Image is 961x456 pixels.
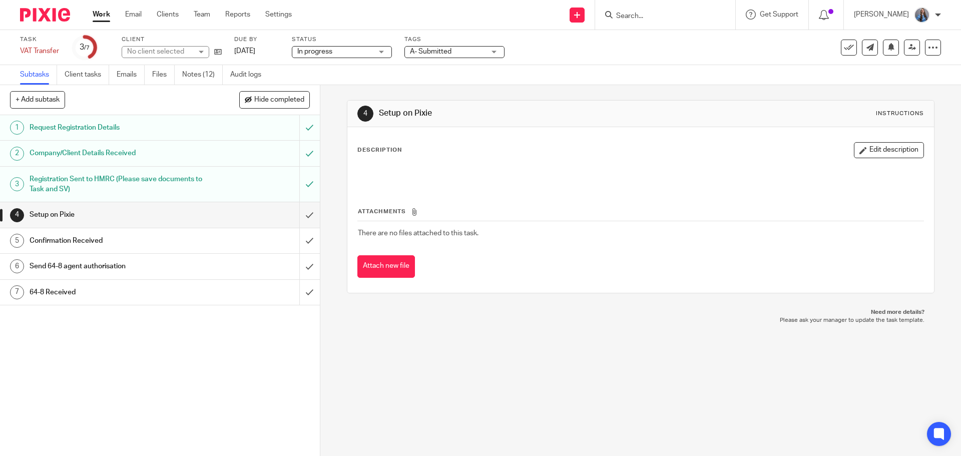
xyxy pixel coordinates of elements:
[20,8,70,22] img: Pixie
[10,285,24,299] div: 7
[254,96,304,104] span: Hide completed
[358,230,478,237] span: There are no files attached to this task.
[854,142,924,158] button: Edit description
[357,316,924,324] p: Please ask your manager to update the task template.
[357,255,415,278] button: Attach new file
[876,110,924,118] div: Instructions
[297,48,332,55] span: In progress
[410,48,451,55] span: A- Submitted
[10,234,24,248] div: 5
[225,10,250,20] a: Reports
[234,48,255,55] span: [DATE]
[157,10,179,20] a: Clients
[10,208,24,222] div: 4
[93,10,110,20] a: Work
[914,7,930,23] img: Amanda-scaled.jpg
[357,146,402,154] p: Description
[10,259,24,273] div: 6
[65,65,109,85] a: Client tasks
[10,177,24,191] div: 3
[404,36,505,44] label: Tags
[358,209,406,214] span: Attachments
[125,10,142,20] a: Email
[854,10,909,20] p: [PERSON_NAME]
[30,146,203,161] h1: Company/Client Details Received
[379,108,662,119] h1: Setup on Pixie
[30,172,203,197] h1: Registration Sent to HMRC (Please save documents to Task and SV)
[615,12,705,21] input: Search
[20,36,60,44] label: Task
[152,65,175,85] a: Files
[292,36,392,44] label: Status
[30,207,203,222] h1: Setup on Pixie
[239,91,310,108] button: Hide completed
[127,47,192,57] div: No client selected
[234,36,279,44] label: Due by
[30,285,203,300] h1: 64-8 Received
[80,42,90,53] div: 3
[20,65,57,85] a: Subtasks
[182,65,223,85] a: Notes (12)
[10,147,24,161] div: 2
[230,65,269,85] a: Audit logs
[194,10,210,20] a: Team
[20,46,60,56] div: VAT Transfer
[30,233,203,248] h1: Confirmation Received
[10,121,24,135] div: 1
[357,308,924,316] p: Need more details?
[84,45,90,51] small: /7
[265,10,292,20] a: Settings
[117,65,145,85] a: Emails
[30,120,203,135] h1: Request Registration Details
[122,36,222,44] label: Client
[357,106,373,122] div: 4
[10,91,65,108] button: + Add subtask
[30,259,203,274] h1: Send 64-8 agent authorisation
[760,11,798,18] span: Get Support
